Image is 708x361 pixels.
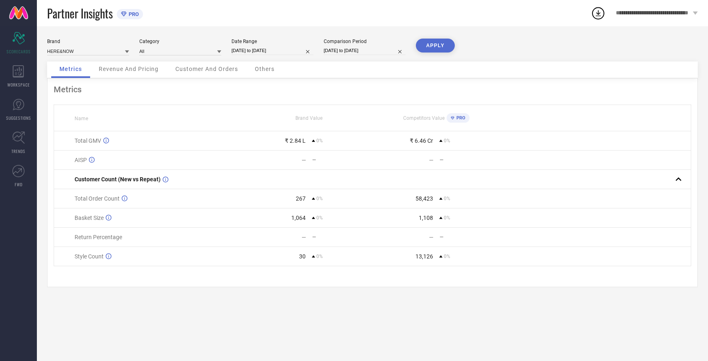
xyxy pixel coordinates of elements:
span: PRO [127,11,139,17]
div: — [302,234,306,240]
span: 0% [316,196,323,201]
span: 0% [444,196,450,201]
span: Brand Value [295,115,322,121]
span: TRENDS [11,148,25,154]
span: WORKSPACE [7,82,30,88]
div: 58,423 [415,195,433,202]
span: 0% [316,138,323,144]
span: 0% [444,254,450,259]
div: 1,064 [291,215,306,221]
button: APPLY [416,39,455,53]
span: SUGGESTIONS [6,115,31,121]
span: FWD [15,181,23,187]
span: AISP [75,157,87,163]
span: 0% [316,254,323,259]
div: — [312,234,372,240]
span: Others [255,66,275,72]
span: Customer And Orders [175,66,238,72]
div: — [440,234,499,240]
span: Style Count [75,253,104,260]
span: Metrics [59,66,82,72]
div: 13,126 [415,253,433,260]
div: 1,108 [419,215,433,221]
span: 0% [444,215,450,221]
span: Total GMV [75,137,101,144]
span: Total Order Count [75,195,120,202]
div: 30 [299,253,306,260]
div: Open download list [591,6,606,21]
div: Metrics [54,85,691,94]
span: PRO [454,115,465,121]
div: 267 [296,195,306,202]
span: 0% [316,215,323,221]
div: ₹ 2.84 L [285,137,306,144]
input: Select comparison period [324,46,406,55]
div: ₹ 6.46 Cr [410,137,433,144]
span: SCORECARDS [7,48,31,55]
span: Revenue And Pricing [99,66,159,72]
span: Competitors Value [403,115,445,121]
div: Comparison Period [324,39,406,44]
span: Return Percentage [75,234,122,240]
div: — [302,157,306,163]
div: — [312,157,372,163]
input: Select date range [231,46,313,55]
span: 0% [444,138,450,144]
div: — [429,234,433,240]
div: Brand [47,39,129,44]
div: — [429,157,433,163]
div: Category [139,39,221,44]
div: Date Range [231,39,313,44]
div: — [440,157,499,163]
span: Basket Size [75,215,104,221]
span: Customer Count (New vs Repeat) [75,176,161,183]
span: Name [75,116,88,121]
span: Partner Insights [47,5,113,22]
